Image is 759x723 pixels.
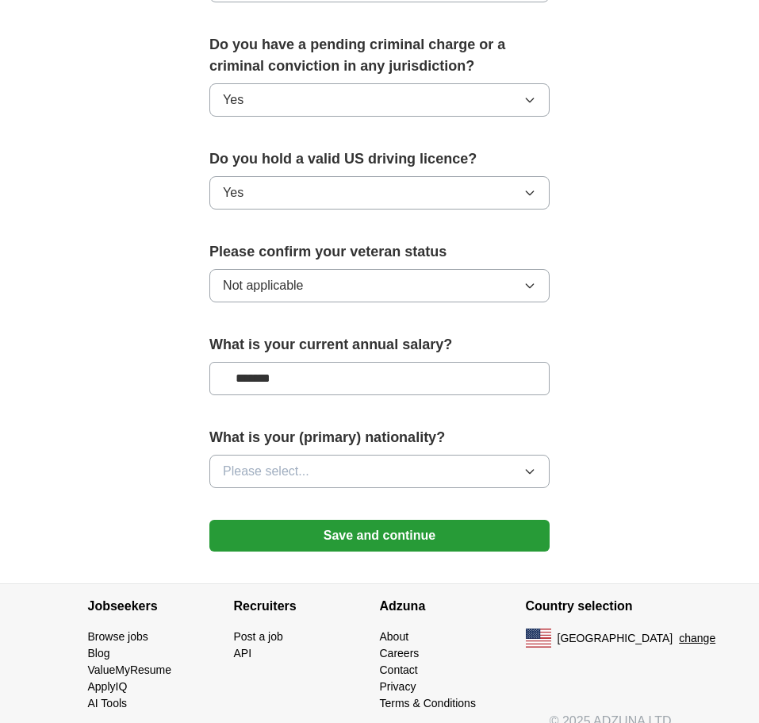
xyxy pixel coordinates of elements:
[209,520,550,552] button: Save and continue
[558,630,673,647] span: [GEOGRAPHIC_DATA]
[223,462,309,481] span: Please select...
[88,630,148,643] a: Browse jobs
[380,647,420,660] a: Careers
[380,680,416,693] a: Privacy
[209,269,550,302] button: Not applicable
[209,83,550,117] button: Yes
[88,697,128,710] a: AI Tools
[209,455,550,488] button: Please select...
[209,241,550,263] label: Please confirm your veteran status
[209,334,550,356] label: What is your current annual salary?
[223,90,243,110] span: Yes
[209,148,550,170] label: Do you hold a valid US driving licence?
[209,176,550,210] button: Yes
[209,34,550,77] label: Do you have a pending criminal charge or a criminal conviction in any jurisdiction?
[380,697,476,710] a: Terms & Conditions
[88,680,128,693] a: ApplyIQ
[234,630,283,643] a: Post a job
[380,630,409,643] a: About
[526,584,672,629] h4: Country selection
[88,663,172,676] a: ValueMyResume
[223,276,303,295] span: Not applicable
[679,630,715,647] button: change
[526,629,551,648] img: US flag
[234,647,252,660] a: API
[223,183,243,202] span: Yes
[209,427,550,448] label: What is your (primary) nationality?
[380,663,418,676] a: Contact
[88,647,110,660] a: Blog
